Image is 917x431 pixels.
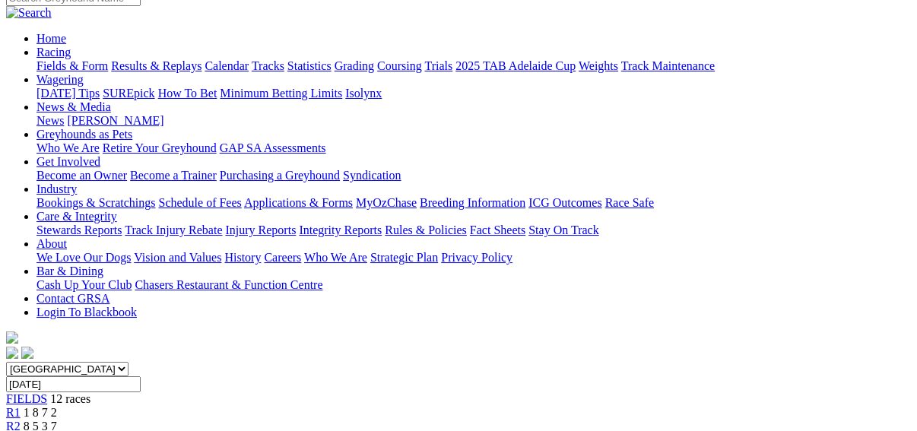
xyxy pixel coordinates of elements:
[36,32,66,45] a: Home
[299,223,382,236] a: Integrity Reports
[252,59,284,72] a: Tracks
[36,87,100,100] a: [DATE] Tips
[36,237,67,250] a: About
[36,223,122,236] a: Stewards Reports
[579,59,618,72] a: Weights
[6,6,52,20] img: Search
[224,251,261,264] a: History
[225,223,296,236] a: Injury Reports
[244,196,353,209] a: Applications & Forms
[36,155,100,168] a: Get Involved
[304,251,367,264] a: Who We Are
[6,347,18,359] img: facebook.svg
[36,128,132,141] a: Greyhounds as Pets
[36,169,911,182] div: Get Involved
[36,265,103,277] a: Bar & Dining
[36,251,131,264] a: We Love Our Dogs
[36,251,911,265] div: About
[36,182,77,195] a: Industry
[205,59,249,72] a: Calendar
[21,347,33,359] img: twitter.svg
[36,100,111,113] a: News & Media
[424,59,452,72] a: Trials
[36,169,127,182] a: Become an Owner
[335,59,374,72] a: Grading
[36,306,137,318] a: Login To Blackbook
[264,251,301,264] a: Careers
[158,87,217,100] a: How To Bet
[36,46,71,59] a: Racing
[420,196,525,209] a: Breeding Information
[135,278,322,291] a: Chasers Restaurant & Function Centre
[356,196,417,209] a: MyOzChase
[470,223,525,236] a: Fact Sheets
[36,292,109,305] a: Contact GRSA
[36,196,155,209] a: Bookings & Scratchings
[36,278,132,291] a: Cash Up Your Club
[370,251,438,264] a: Strategic Plan
[621,59,715,72] a: Track Maintenance
[36,114,911,128] div: News & Media
[36,59,911,73] div: Racing
[103,87,154,100] a: SUREpick
[111,59,201,72] a: Results & Replays
[103,141,217,154] a: Retire Your Greyhound
[220,141,326,154] a: GAP SA Assessments
[36,196,911,210] div: Industry
[36,87,911,100] div: Wagering
[36,278,911,292] div: Bar & Dining
[158,196,241,209] a: Schedule of Fees
[36,59,108,72] a: Fields & Form
[220,87,342,100] a: Minimum Betting Limits
[36,210,117,223] a: Care & Integrity
[36,114,64,127] a: News
[36,223,911,237] div: Care & Integrity
[287,59,332,72] a: Statistics
[441,251,512,264] a: Privacy Policy
[36,141,911,155] div: Greyhounds as Pets
[125,223,222,236] a: Track Injury Rebate
[6,392,47,405] a: FIELDS
[6,406,21,419] a: R1
[345,87,382,100] a: Isolynx
[220,169,340,182] a: Purchasing a Greyhound
[134,251,221,264] a: Vision and Values
[604,196,653,209] a: Race Safe
[528,223,598,236] a: Stay On Track
[50,392,90,405] span: 12 races
[385,223,467,236] a: Rules & Policies
[377,59,422,72] a: Coursing
[67,114,163,127] a: [PERSON_NAME]
[343,169,401,182] a: Syndication
[6,331,18,344] img: logo-grsa-white.png
[36,141,100,154] a: Who We Are
[130,169,217,182] a: Become a Trainer
[6,376,141,392] input: Select date
[24,406,57,419] span: 1 8 7 2
[36,73,84,86] a: Wagering
[528,196,601,209] a: ICG Outcomes
[455,59,576,72] a: 2025 TAB Adelaide Cup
